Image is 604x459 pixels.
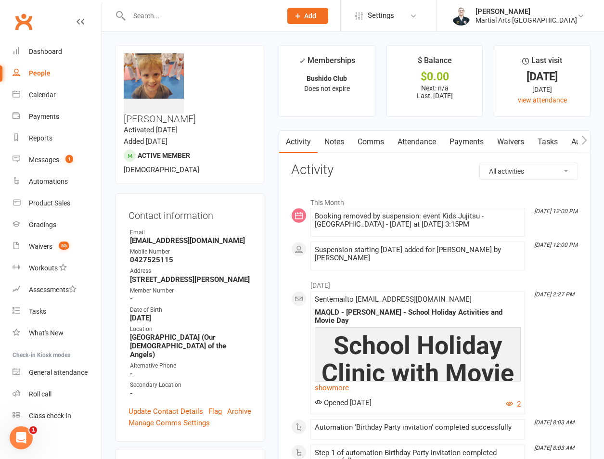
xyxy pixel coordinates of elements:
div: Martial Arts [GEOGRAPHIC_DATA] [475,16,577,25]
div: Last visit [522,54,562,72]
a: Payments [13,106,102,127]
div: Payments [29,113,59,120]
div: $ Balance [418,54,452,72]
span: Add [304,12,316,20]
div: Booking removed by suspension: event Kids Jujitsu - [GEOGRAPHIC_DATA] - [DATE] at [DATE] 3:15PM [315,212,521,229]
iframe: Intercom live chat [10,426,33,449]
div: Workouts [29,264,58,272]
time: Added [DATE] [124,137,167,146]
a: Payments [443,131,490,153]
a: Workouts [13,257,102,279]
a: Dashboard [13,41,102,63]
div: Member Number [130,286,251,295]
a: view attendance [518,96,567,104]
h3: Contact information [129,206,251,221]
input: Search... [126,9,275,23]
strong: [DATE] [130,314,251,322]
a: Product Sales [13,192,102,214]
span: Active member [138,152,190,159]
div: Address [130,267,251,276]
div: General attendance [29,369,88,376]
span: School Holiday Clinic with Movie Day [321,331,514,415]
span: Opened [DATE] [315,398,372,407]
a: Tasks [531,131,565,153]
strong: [EMAIL_ADDRESS][DOMAIN_NAME] [130,236,251,245]
div: $0.00 [396,72,474,82]
span: Settings [368,5,394,26]
span: 55 [59,242,69,250]
button: Add [287,8,328,24]
div: Dashboard [29,48,62,55]
h3: [PERSON_NAME] [124,53,256,124]
div: Automations [29,178,68,185]
img: thumb_image1644660699.png [451,6,471,25]
i: [DATE] 12:00 PM [534,242,578,248]
a: Gradings [13,214,102,236]
a: Manage Comms Settings [129,417,210,429]
span: Sent email to [EMAIL_ADDRESS][DOMAIN_NAME] [315,295,472,304]
li: This Month [291,192,578,208]
i: ✓ [299,56,305,65]
a: People [13,63,102,84]
div: Gradings [29,221,56,229]
a: Notes [318,131,351,153]
div: Location [130,325,251,334]
span: 1 [29,426,37,434]
strong: [STREET_ADDRESS][PERSON_NAME] [130,275,251,284]
i: [DATE] 8:03 AM [534,419,574,426]
div: MAQLD - [PERSON_NAME] - School Holiday Activities and Movie Day [315,308,521,325]
button: 2 [506,398,521,410]
a: Activity [279,131,318,153]
strong: [GEOGRAPHIC_DATA] (Our [DEMOGRAPHIC_DATA] of the Angels) [130,333,251,359]
strong: 0427525115 [130,255,251,264]
i: [DATE] 12:00 PM [534,208,578,215]
div: [DATE] [503,84,581,95]
div: Class check-in [29,412,71,420]
a: Roll call [13,383,102,405]
a: Waivers [490,131,531,153]
a: Automations [13,171,102,192]
div: Email [130,228,251,237]
h3: Activity [291,163,578,178]
div: Date of Birth [130,306,251,315]
div: Mobile Number [130,247,251,256]
div: Reports [29,134,52,142]
a: Comms [351,131,391,153]
a: Archive [227,406,251,417]
div: Waivers [29,242,52,250]
a: Messages 1 [13,149,102,171]
div: Product Sales [29,199,70,207]
div: Secondary Location [130,381,251,390]
a: Reports [13,127,102,149]
a: Calendar [13,84,102,106]
a: Waivers 55 [13,236,102,257]
p: Next: n/a Last: [DATE] [396,84,474,100]
strong: - [130,294,251,303]
a: Flag [208,406,222,417]
div: Roll call [29,390,51,398]
div: Messages [29,156,59,164]
div: People [29,69,51,77]
i: [DATE] 2:27 PM [534,291,574,298]
div: Calendar [29,91,56,99]
time: Activated [DATE] [124,126,178,134]
div: Automation 'Birthday Party invitation' completed successfully [315,423,521,432]
a: Attendance [391,131,443,153]
div: What's New [29,329,64,337]
div: [PERSON_NAME] [475,7,577,16]
div: Suspension starting [DATE] added for [PERSON_NAME] by [PERSON_NAME] [315,246,521,262]
a: Clubworx [12,10,36,34]
strong: Bushido Club [307,75,347,82]
img: image1539235706.png [124,53,184,99]
a: Tasks [13,301,102,322]
div: Tasks [29,307,46,315]
a: Update Contact Details [129,406,203,417]
li: [DATE] [291,275,578,291]
strong: - [130,370,251,378]
strong: - [130,389,251,398]
a: Assessments [13,279,102,301]
div: Memberships [299,54,355,72]
a: What's New [13,322,102,344]
i: [DATE] 8:03 AM [534,445,574,451]
span: Does not expire [304,85,350,92]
